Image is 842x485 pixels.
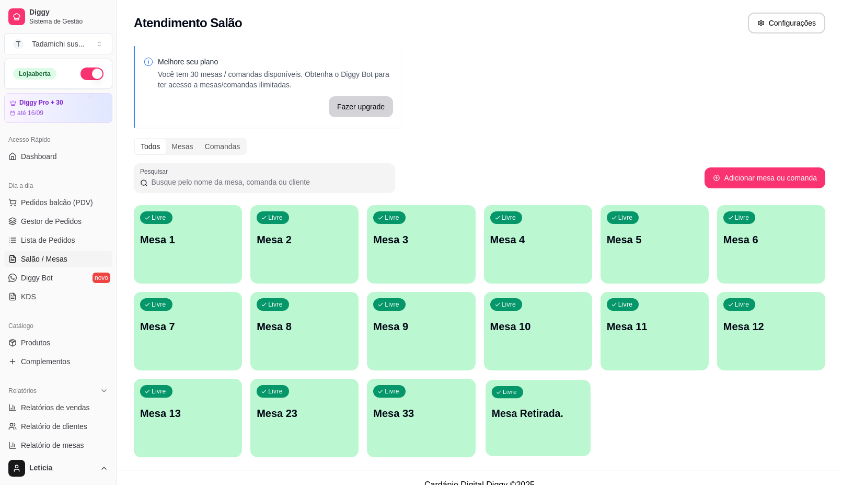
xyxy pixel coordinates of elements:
[268,300,283,309] p: Livre
[13,39,24,49] span: T
[140,167,171,176] label: Pesquisar
[13,68,56,80] div: Loja aberta
[385,300,399,309] p: Livre
[29,8,108,17] span: Diggy
[257,406,352,421] p: Mesa 23
[4,93,112,123] a: Diggy Pro + 30até 16/09
[723,319,819,334] p: Mesa 12
[607,232,702,247] p: Mesa 5
[717,292,825,370] button: LivreMesa 12
[4,288,112,305] a: KDS
[152,300,166,309] p: Livre
[373,406,469,421] p: Mesa 33
[135,139,166,154] div: Todos
[4,456,112,481] button: Leticia
[29,17,108,26] span: Sistema de Gestão
[4,334,112,351] a: Produtos
[735,300,749,309] p: Livre
[705,167,825,188] button: Adicionar mesa ou comanda
[502,213,516,222] p: Livre
[32,39,84,49] div: Tadamichi sus ...
[4,194,112,211] button: Pedidos balcão (PDV)
[134,379,242,457] button: LivreMesa 13
[21,197,93,208] span: Pedidos balcão (PDV)
[4,4,112,29] a: DiggySistema de Gestão
[19,99,63,107] article: Diggy Pro + 30
[385,213,399,222] p: Livre
[29,464,96,473] span: Leticia
[367,292,475,370] button: LivreMesa 9
[601,205,709,284] button: LivreMesa 5
[134,205,242,284] button: LivreMesa 1
[618,300,633,309] p: Livre
[373,319,469,334] p: Mesa 9
[4,399,112,416] a: Relatórios de vendas
[257,319,352,334] p: Mesa 8
[152,213,166,222] p: Livre
[17,109,43,117] article: até 16/09
[268,387,283,396] p: Livre
[4,269,112,286] a: Diggy Botnovo
[503,388,517,397] p: Livre
[166,139,199,154] div: Mesas
[250,205,359,284] button: LivreMesa 2
[21,356,70,367] span: Complementos
[21,421,87,432] span: Relatório de clientes
[21,254,67,264] span: Salão / Mesas
[148,177,389,187] input: Pesquisar
[486,380,591,456] button: LivreMesa Retirada.
[607,319,702,334] p: Mesa 11
[491,407,584,421] p: Mesa Retirada.
[21,337,50,348] span: Produtos
[490,319,586,334] p: Mesa 10
[8,387,37,395] span: Relatórios
[140,232,236,247] p: Mesa 1
[373,232,469,247] p: Mesa 3
[502,300,516,309] p: Livre
[21,440,84,450] span: Relatório de mesas
[723,232,819,247] p: Mesa 6
[385,387,399,396] p: Livre
[250,379,359,457] button: LivreMesa 23
[618,213,633,222] p: Livre
[21,151,57,162] span: Dashboard
[134,15,242,31] h2: Atendimento Salão
[250,292,359,370] button: LivreMesa 8
[717,205,825,284] button: LivreMesa 6
[4,213,112,230] a: Gestor de Pedidos
[152,387,166,396] p: Livre
[601,292,709,370] button: LivreMesa 11
[134,292,242,370] button: LivreMesa 7
[748,13,825,33] button: Configurações
[484,292,592,370] button: LivreMesa 10
[4,131,112,148] div: Acesso Rápido
[4,33,112,54] button: Select a team
[367,205,475,284] button: LivreMesa 3
[268,213,283,222] p: Livre
[21,216,82,227] span: Gestor de Pedidos
[367,379,475,457] button: LivreMesa 33
[490,232,586,247] p: Mesa 4
[80,67,103,80] button: Alterar Status
[158,57,393,67] p: Melhore seu plano
[4,353,112,370] a: Complementos
[199,139,246,154] div: Comandas
[4,418,112,435] a: Relatório de clientes
[329,96,393,117] button: Fazer upgrade
[484,205,592,284] button: LivreMesa 4
[140,319,236,334] p: Mesa 7
[158,69,393,90] p: Você tem 30 mesas / comandas disponíveis. Obtenha o Diggy Bot para ter acesso a mesas/comandas il...
[4,251,112,267] a: Salão / Mesas
[735,213,749,222] p: Livre
[21,402,90,413] span: Relatórios de vendas
[4,148,112,165] a: Dashboard
[21,235,75,245] span: Lista de Pedidos
[21,291,36,302] span: KDS
[140,406,236,421] p: Mesa 13
[4,437,112,454] a: Relatório de mesas
[21,273,53,283] span: Diggy Bot
[4,177,112,194] div: Dia a dia
[4,318,112,334] div: Catálogo
[4,232,112,249] a: Lista de Pedidos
